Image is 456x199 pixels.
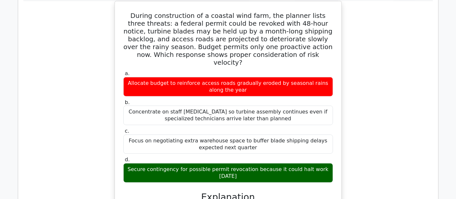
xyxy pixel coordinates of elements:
[123,77,333,97] div: Allocate budget to reinforce access roads gradually eroded by seasonal rains along the year
[123,106,333,125] div: Concentrate on staff [MEDICAL_DATA] so turbine assembly continues even if specialized technicians...
[125,70,130,76] span: a.
[123,163,333,183] div: Secure contingency for possible permit revocation because it could halt work [DATE]
[125,128,129,134] span: c.
[123,135,333,154] div: Focus on negotiating extra warehouse space to buffer blade shipping delays expected next quarter
[125,156,130,163] span: d.
[123,12,334,66] h5: During construction of a coastal wind farm, the planner lists three threats: a federal permit cou...
[125,99,130,105] span: b.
